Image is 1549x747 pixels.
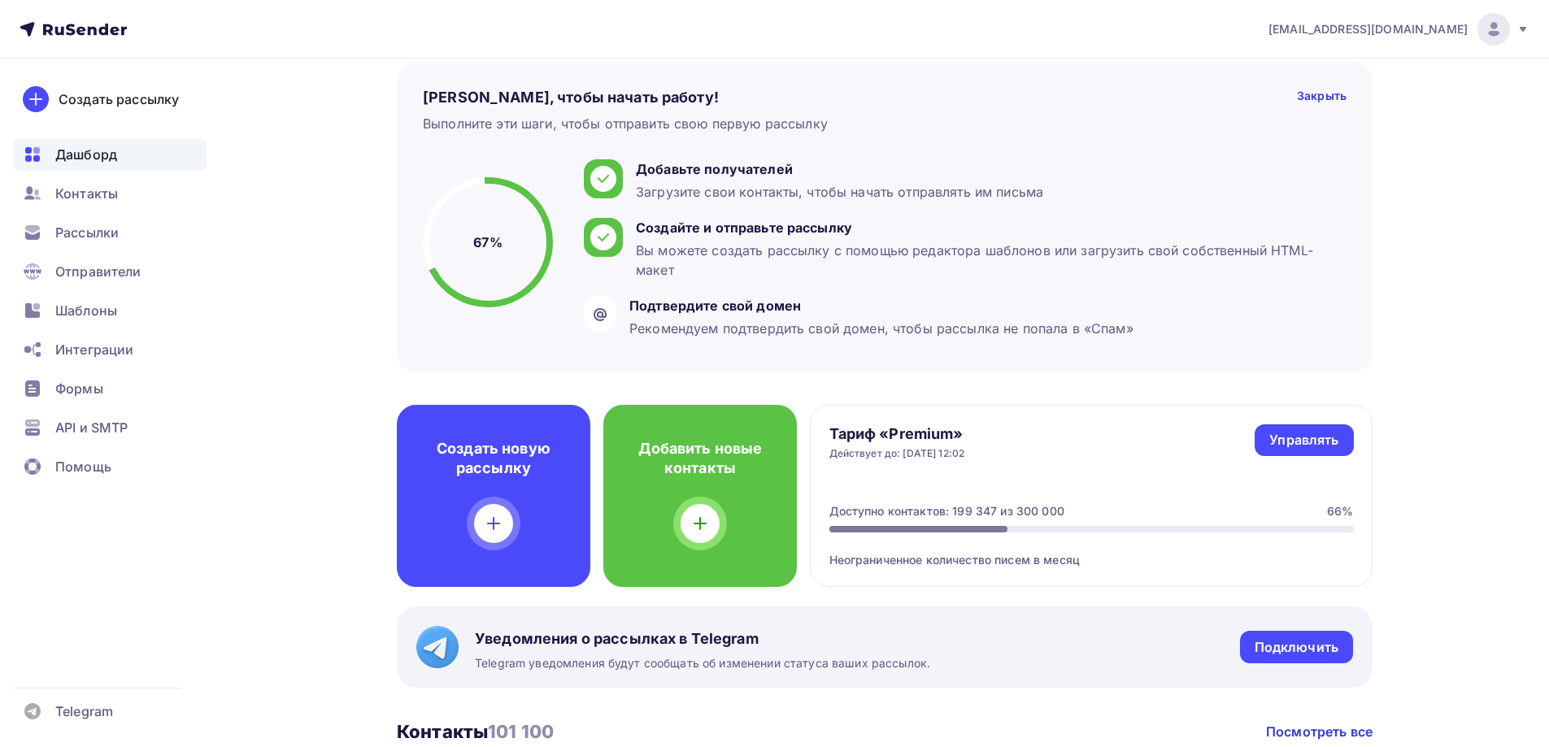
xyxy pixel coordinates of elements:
div: Подтвердите свой домен [629,296,1133,315]
div: Неограниченное количество писем в месяц [829,532,1354,568]
h4: Тариф «Premium» [829,424,965,444]
span: Telegram [55,701,113,721]
span: Шаблоны [55,301,117,320]
a: Контакты [13,177,207,210]
div: Выполните эти шаги, чтобы отправить свою первую рассылку [423,114,828,133]
span: Уведомления о рассылках в Telegram [475,629,930,649]
span: Telegram уведомления будут сообщать об изменении статуса ваших рассылок. [475,655,930,671]
div: Загрузите свои контакты, чтобы начать отправлять им письма [636,182,1043,202]
a: Шаблоны [13,294,207,327]
div: Добавьте получателей [636,159,1043,179]
div: Управлять [1269,431,1338,450]
a: Дашборд [13,138,207,171]
a: Формы [13,372,207,405]
div: Доступно контактов: 199 347 из 300 000 [829,503,1064,519]
div: Рекомендуем подтвердить свой домен, чтобы рассылка не попала в «Спам» [629,319,1133,338]
div: Закрыть [1297,88,1347,107]
div: 66% [1327,503,1353,519]
div: Создайте и отправьте рассылку [636,218,1338,237]
a: [EMAIL_ADDRESS][DOMAIN_NAME] [1268,13,1529,46]
span: 101 100 [488,721,554,742]
span: Интеграции [55,340,133,359]
h4: [PERSON_NAME], чтобы начать работу! [423,88,719,107]
span: [EMAIL_ADDRESS][DOMAIN_NAME] [1268,21,1468,37]
div: Подключить [1255,638,1338,657]
span: Отправители [55,262,141,281]
div: Действует до: [DATE] 12:02 [829,447,965,460]
span: Рассылки [55,223,119,242]
h4: Добавить новые контакты [629,439,771,478]
a: Рассылки [13,216,207,249]
div: Создать рассылку [59,89,179,109]
h5: 67% [473,232,502,252]
div: Вы можете создать рассылку с помощью редактора шаблонов или загрузить свой собственный HTML-макет [636,241,1338,280]
span: Формы [55,379,103,398]
span: Дашборд [55,145,117,164]
h4: Создать новую рассылку [423,439,564,478]
a: Отправители [13,255,207,288]
span: API и SMTP [55,418,128,437]
h3: Контакты [397,720,554,743]
a: Посмотреть все [1266,722,1373,741]
span: Контакты [55,184,118,203]
span: Помощь [55,457,111,476]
